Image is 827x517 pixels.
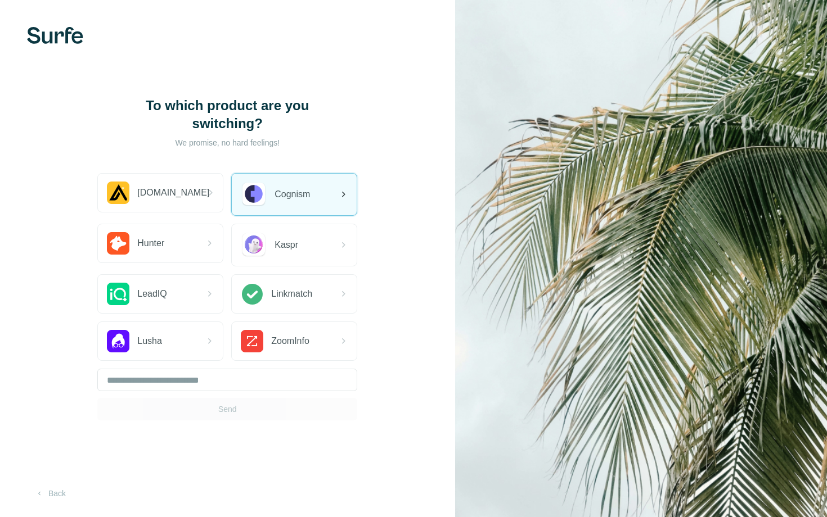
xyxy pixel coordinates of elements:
span: ZoomInfo [271,334,309,348]
img: ZoomInfo Logo [241,330,263,352]
img: Surfe's logo [27,27,83,44]
img: Kaspr Logo [241,232,267,258]
span: Kaspr [275,238,298,252]
h1: To which product are you switching? [115,97,340,133]
p: We promise, no hard feelings! [115,137,340,148]
span: [DOMAIN_NAME] [137,186,209,199]
img: Cognism Logo [241,182,267,207]
img: Linkmatch Logo [241,283,263,305]
span: LeadIQ [137,287,167,301]
img: Apollo.io Logo [107,182,129,204]
img: Lusha Logo [107,330,129,352]
span: Cognism [275,188,310,201]
img: Hunter.io Logo [107,232,129,255]
button: Back [27,483,74,504]
span: Hunter [137,237,164,250]
span: Linkmatch [271,287,312,301]
img: LeadIQ Logo [107,283,129,305]
span: Lusha [137,334,162,348]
